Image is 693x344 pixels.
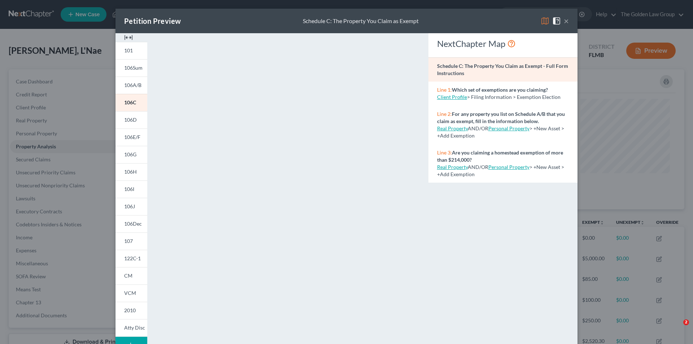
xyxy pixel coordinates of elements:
[124,325,145,331] span: Atty Disc
[115,198,147,215] a: 106J
[683,319,689,325] span: 2
[124,203,135,209] span: 106J
[115,163,147,180] a: 106H
[467,94,561,100] span: > Filing Information > Exemption Election
[488,125,529,131] a: Personal Property
[124,65,143,71] span: 106Sum
[437,125,564,139] span: > +New Asset > +Add Exemption
[124,255,141,261] span: 122C-1
[437,87,452,93] span: Line 1:
[115,59,147,77] a: 106Sum
[437,111,565,124] strong: For any property you list on Schedule A/B that you claim as exempt, fill in the information below.
[437,38,569,49] div: NextChapter Map
[437,111,452,117] span: Line 2:
[437,94,467,100] a: Client Profile
[115,232,147,250] a: 107
[115,94,147,111] a: 106C
[437,63,568,76] strong: Schedule C: The Property You Claim as Exempt - Full Form Instructions
[124,290,136,296] span: VCM
[115,129,147,146] a: 106E/F
[437,164,488,170] span: AND/OR
[552,17,561,25] img: help-close-5ba153eb36485ed6c1ea00a893f15db1cb9b99d6cae46e1a8edb6c62d00a1a76.svg
[668,319,686,337] iframe: Intercom live chat
[452,87,548,93] strong: Which set of exemptions are you claiming?
[564,17,569,25] button: ×
[124,99,136,105] span: 106C
[115,319,147,337] a: Atty Disc
[115,77,147,94] a: 106A/B
[115,267,147,284] a: CM
[124,47,133,53] span: 101
[437,164,564,177] span: > +New Asset > +Add Exemption
[124,169,137,175] span: 106H
[115,215,147,232] a: 106Dec
[115,284,147,302] a: VCM
[124,117,137,123] span: 106D
[437,125,488,131] span: AND/OR
[124,221,142,227] span: 106Dec
[115,302,147,319] a: 2010
[488,164,529,170] a: Personal Property
[115,42,147,59] a: 101
[124,16,181,26] div: Petition Preview
[541,17,549,25] img: map-eea8200ae884c6f1103ae1953ef3d486a96c86aabb227e865a55264e3737af1f.svg
[124,307,136,313] span: 2010
[124,33,133,42] img: expand-e0f6d898513216a626fdd78e52531dac95497ffd26381d4c15ee2fc46db09dca.svg
[437,164,468,170] a: Real Property
[115,180,147,198] a: 106I
[115,250,147,267] a: 122C-1
[437,149,563,163] strong: Are you claiming a homestead exemption of more than $214,000?
[124,238,133,244] span: 107
[124,82,141,88] span: 106A/B
[115,111,147,129] a: 106D
[124,151,136,157] span: 106G
[124,273,132,279] span: CM
[437,149,452,156] span: Line 3:
[124,134,140,140] span: 106E/F
[115,146,147,163] a: 106G
[124,186,134,192] span: 106I
[437,125,468,131] a: Real Property
[303,17,419,25] div: Schedule C: The Property You Claim as Exempt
